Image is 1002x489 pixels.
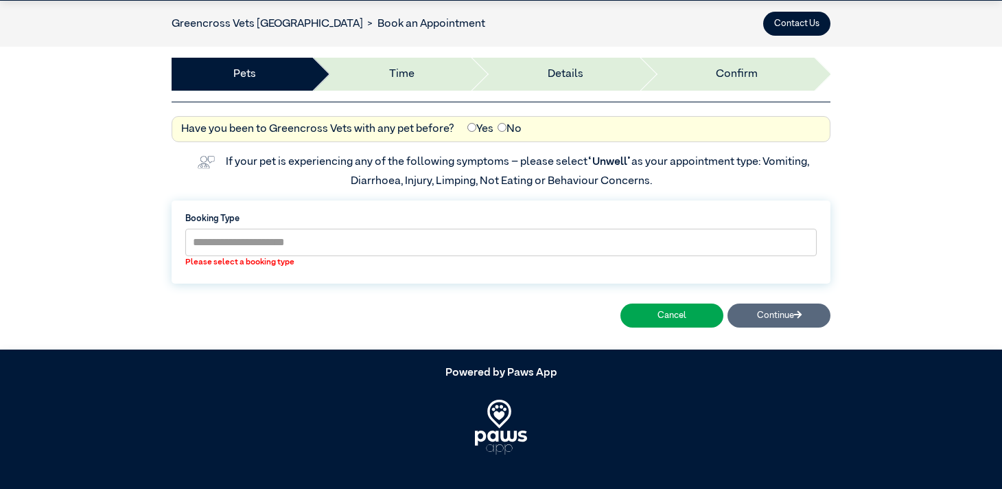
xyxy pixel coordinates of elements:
[226,157,811,187] label: If your pet is experiencing any of the following symptoms – please select as your appointment typ...
[181,121,454,137] label: Have you been to Greencross Vets with any pet before?
[363,16,485,32] li: Book an Appointment
[467,123,476,132] input: Yes
[172,16,485,32] nav: breadcrumb
[185,256,817,269] label: Please select a booking type
[185,212,817,225] label: Booking Type
[763,12,830,36] button: Contact Us
[620,304,723,328] button: Cancel
[172,19,363,30] a: Greencross Vets [GEOGRAPHIC_DATA]
[233,66,256,82] a: Pets
[587,157,631,168] span: “Unwell”
[193,151,219,173] img: vet
[467,121,493,137] label: Yes
[498,121,522,137] label: No
[475,400,528,455] img: PawsApp
[498,123,506,132] input: No
[172,367,830,380] h5: Powered by Paws App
